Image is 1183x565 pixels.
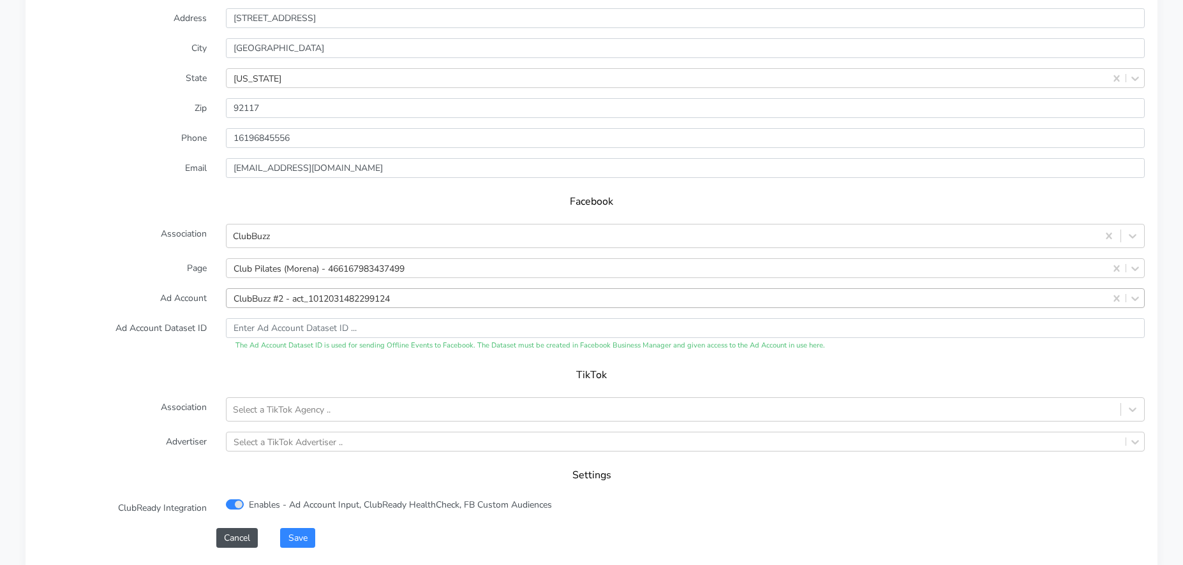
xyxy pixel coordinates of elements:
[29,432,216,451] label: Advertiser
[216,528,258,548] button: Cancel
[29,224,216,248] label: Association
[29,498,216,518] label: ClubReady Integration
[226,158,1145,178] input: Enter Email ...
[29,128,216,148] label: Phone
[226,128,1145,148] input: Enter phone ...
[226,8,1145,28] input: Enter Address ..
[29,288,216,308] label: Ad Account
[51,196,1132,208] h5: Facebook
[29,38,216,58] label: City
[226,341,1145,351] div: The Ad Account Dataset ID is used for sending Offline Events to Facebook. The Dataset must be cre...
[226,98,1145,118] input: Enter Zip ..
[234,261,405,275] div: Club Pilates (Morena) - 466167983437499
[234,435,343,448] div: Select a TikTok Advertiser ..
[249,498,552,511] label: Enables - Ad Account Input, ClubReady HealthCheck, FB Custom Audiences
[51,369,1132,381] h5: TikTok
[29,158,216,178] label: Email
[234,71,281,85] div: [US_STATE]
[233,403,331,416] div: Select a TikTok Agency ..
[226,318,1145,338] input: Enter Ad Account Dataset ID ...
[233,230,270,243] div: ClubBuzz
[280,528,315,548] button: Save
[29,98,216,118] label: Zip
[29,318,216,351] label: Ad Account Dataset ID
[29,397,216,422] label: Association
[51,469,1132,481] h5: Settings
[29,8,216,28] label: Address
[234,291,390,305] div: ClubBuzz #2 - act_1012031482299124
[226,38,1145,58] input: Enter the City ..
[29,68,216,88] label: State
[29,258,216,278] label: Page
